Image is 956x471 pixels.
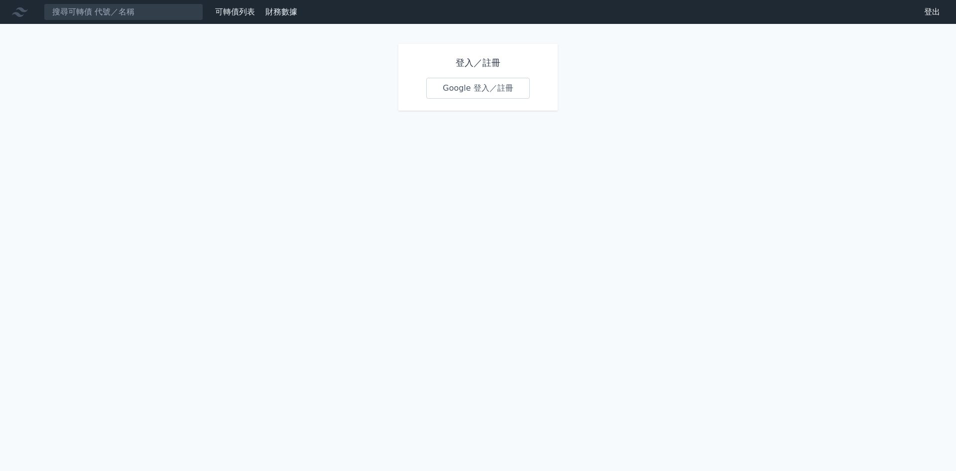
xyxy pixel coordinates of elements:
a: 可轉債列表 [215,7,255,16]
h1: 登入／註冊 [426,56,530,70]
a: 登出 [916,4,948,20]
input: 搜尋可轉債 代號／名稱 [44,3,203,20]
a: 財務數據 [265,7,297,16]
a: Google 登入／註冊 [426,78,530,99]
